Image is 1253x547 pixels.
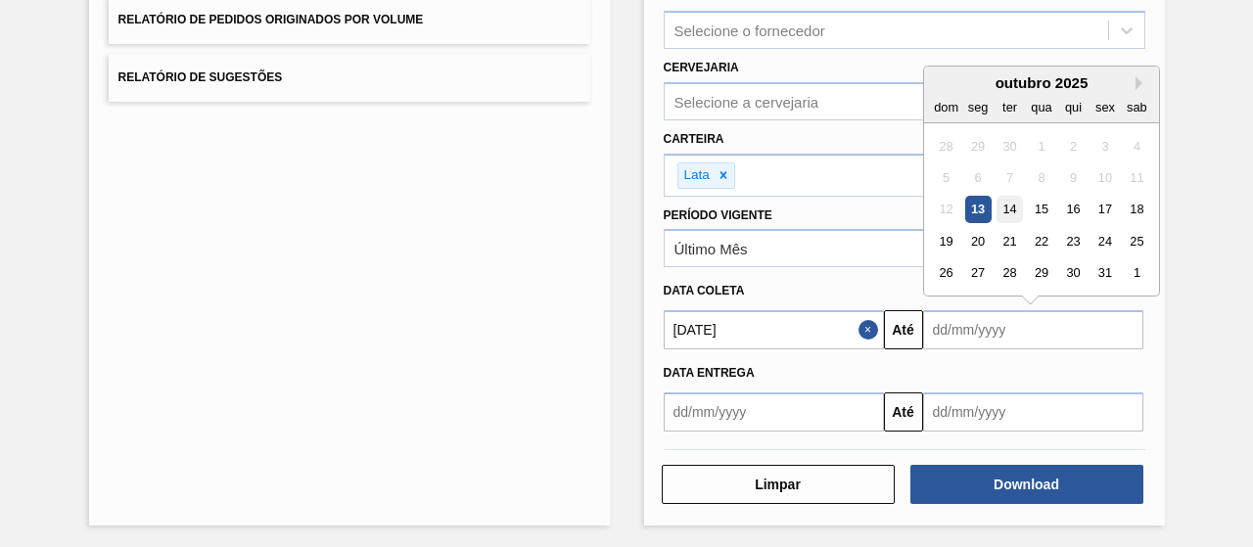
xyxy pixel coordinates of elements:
[884,392,923,432] button: Até
[1028,260,1054,287] div: Choose quarta-feira, 29 de outubro de 2025
[933,94,959,120] div: dom
[964,260,991,287] div: Choose segunda-feira, 27 de outubro de 2025
[923,392,1143,432] input: dd/mm/yyyy
[118,13,424,26] span: Relatório de Pedidos Originados por Volume
[923,310,1143,349] input: dd/mm/yyyy
[996,94,1022,120] div: ter
[1123,164,1149,191] div: Not available sábado, 11 de outubro de 2025
[1028,94,1054,120] div: qua
[664,284,745,297] span: Data coleta
[664,208,772,222] label: Período Vigente
[933,164,959,191] div: Not available domingo, 5 de outubro de 2025
[910,465,1143,504] button: Download
[674,23,825,39] div: Selecione o fornecedor
[118,70,283,84] span: Relatório de Sugestões
[996,133,1022,160] div: Not available terça-feira, 30 de setembro de 2025
[1059,94,1086,120] div: qui
[1059,164,1086,191] div: Not available quinta-feira, 9 de outubro de 2025
[1123,94,1149,120] div: sab
[1091,197,1118,223] div: Choose sexta-feira, 17 de outubro de 2025
[662,465,895,504] button: Limpar
[933,133,959,160] div: Not available domingo, 28 de setembro de 2025
[1091,228,1118,254] div: Choose sexta-feira, 24 de outubro de 2025
[996,228,1022,254] div: Choose terça-feira, 21 de outubro de 2025
[678,163,713,188] div: Lata
[1123,133,1149,160] div: Not available sábado, 4 de outubro de 2025
[930,130,1152,289] div: month 2025-10
[1123,197,1149,223] div: Choose sábado, 18 de outubro de 2025
[996,197,1022,223] div: Choose terça-feira, 14 de outubro de 2025
[109,54,590,102] button: Relatório de Sugestões
[664,310,884,349] input: dd/mm/yyyy
[1091,260,1118,287] div: Choose sexta-feira, 31 de outubro de 2025
[1059,260,1086,287] div: Choose quinta-feira, 30 de outubro de 2025
[933,197,959,223] div: Not available domingo, 12 de outubro de 2025
[859,310,884,349] button: Close
[664,61,739,74] label: Cervejaria
[1059,133,1086,160] div: Not available quinta-feira, 2 de outubro de 2025
[1059,197,1086,223] div: Choose quinta-feira, 16 de outubro de 2025
[674,241,748,257] div: Último Mês
[1028,133,1054,160] div: Not available quarta-feira, 1 de outubro de 2025
[1123,260,1149,287] div: Choose sábado, 1 de novembro de 2025
[964,133,991,160] div: Not available segunda-feira, 29 de setembro de 2025
[996,260,1022,287] div: Choose terça-feira, 28 de outubro de 2025
[1136,76,1149,90] button: Next Month
[1028,164,1054,191] div: Not available quarta-feira, 8 de outubro de 2025
[664,132,724,146] label: Carteira
[1028,228,1054,254] div: Choose quarta-feira, 22 de outubro de 2025
[933,228,959,254] div: Choose domingo, 19 de outubro de 2025
[884,310,923,349] button: Até
[964,94,991,120] div: seg
[1123,228,1149,254] div: Choose sábado, 25 de outubro de 2025
[1091,94,1118,120] div: sex
[664,366,755,380] span: Data Entrega
[933,260,959,287] div: Choose domingo, 26 de outubro de 2025
[1091,133,1118,160] div: Not available sexta-feira, 3 de outubro de 2025
[1059,228,1086,254] div: Choose quinta-feira, 23 de outubro de 2025
[964,197,991,223] div: Choose segunda-feira, 13 de outubro de 2025
[664,392,884,432] input: dd/mm/yyyy
[924,74,1159,91] div: outubro 2025
[1028,197,1054,223] div: Choose quarta-feira, 15 de outubro de 2025
[1091,164,1118,191] div: Not available sexta-feira, 10 de outubro de 2025
[996,164,1022,191] div: Not available terça-feira, 7 de outubro de 2025
[674,93,819,110] div: Selecione a cervejaria
[964,228,991,254] div: Choose segunda-feira, 20 de outubro de 2025
[964,164,991,191] div: Not available segunda-feira, 6 de outubro de 2025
